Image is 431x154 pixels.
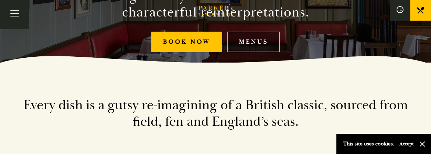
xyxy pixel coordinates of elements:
a: Book Now [151,32,222,53]
button: Close and accept [419,141,426,147]
a: Menus [227,32,280,53]
p: This site uses cookies. [343,139,394,149]
button: Accept [399,141,414,147]
h2: Every dish is a gutsy re-imagining of a British classic, sourced from field, fen and England’s seas. [20,97,412,130]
